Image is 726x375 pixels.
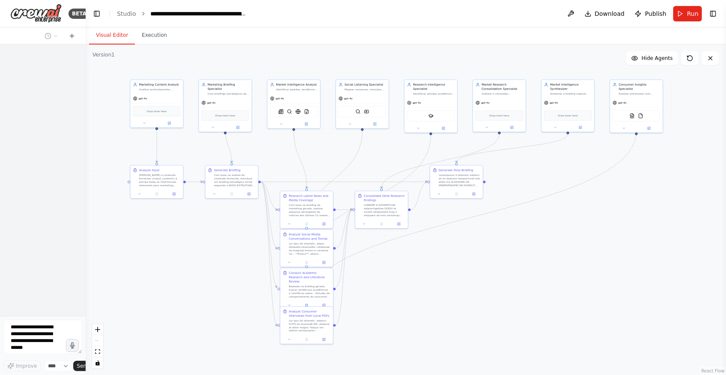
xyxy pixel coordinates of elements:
[466,191,481,196] button: Open in side panel
[186,180,203,184] g: Edge from 0494fc6f-5a66-4e64-a1a3-e8633ab43cf1 to 5ae63966-000f-4631-a5a5-4832340be5fa
[404,80,458,133] div: Research Intelligence SpecialistIdentificar estudos acadêmicos, papers científicos, pesquisas de ...
[261,180,427,184] g: Edge from 5ae63966-000f-4631-a5a5-4832340be5fa to 3ea4c75e-c76d-475b-bc6c-6a9ff6146536
[707,8,719,20] button: Show right sidebar
[41,31,62,41] button: Switch to previous chat
[626,51,678,65] button: Hide Agents
[305,131,639,304] g: Edge from 2622fdc8-b4ef-47ef-83a1-982079c32666 to 7748e569-08ce-43b1-9a84-4e23d4a4ca25
[558,113,578,118] span: Drop tools here
[428,113,433,119] img: SerplyScholarSearchTool
[411,180,427,212] g: Edge from abfe3282-ebc6-486e-a3a2-b9e4c04c0c6a to 3ea4c75e-c76d-475b-bc6c-6a9ff6146536
[73,361,100,371] button: Send
[139,168,160,173] div: Analyze Input
[205,165,259,199] div: Generate BriefingCom base na análise do conteúdo fornecida, estruture um briefing estratégico ini...
[454,134,570,163] g: Edge from 6a223687-7787-42fc-8558-9ee9ac729627 to 3ea4c75e-c76d-475b-bc6c-6a9ff6146536
[223,191,241,196] button: No output available
[364,194,406,202] div: Consolidate Desk Research Findings
[139,173,181,187] div: [PERSON_NAME] o conteudo fornecido ({input_content}) e extraia todas as informacoes relevantes pa...
[280,229,334,268] div: Analyze Social Media Conversations and TrendsLor ipsu do sitametc, adipis elitseddo eiusmodte i u...
[391,221,406,226] button: Open in side panel
[294,122,319,127] button: Open in side panel
[139,97,147,100] span: gpt-4o
[289,285,331,298] div: Baseado no briefing gerado, buscar evidências acadêmicas e científicas sobre: - Estudos de compor...
[673,6,702,21] button: Run
[199,80,252,132] div: Marketing Briefing SpecialistCriar briefings estratégicos de marketing focados no contexto da mar...
[336,208,353,212] g: Edge from 1c97823c-4994-4af5-a55b-f2aaaf09f0f5 to abfe3282-ebc6-486e-a3a2-b9e4c04c0c6a
[214,168,241,173] div: Generate Briefing
[289,271,331,284] div: Conduct Academic Research and Literature Review
[157,121,182,126] button: Open in side panel
[289,194,331,202] div: Research Latest News and Media Coverage
[92,324,103,335] button: zoom in
[155,130,159,163] g: Edge from 00b0627e-1bfd-4f4c-b935-91f8d5d3a6b8 to 0494fc6f-5a66-4e64-a1a3-e8633ab43cf1
[280,191,334,229] div: Research Latest News and Media CoverageCom base no briefing de marketing gerado, realizar pesquis...
[439,168,474,173] div: Generate Final Briefing
[550,92,592,95] div: Sintetizar o briefing original com os achados consolidados para criar um relatório de inteligênci...
[490,113,509,118] span: Drop tools here
[373,221,391,226] button: No output available
[91,8,103,20] button: Hide left sidebar
[345,83,386,87] div: Social Listening Specialist
[550,83,592,91] div: Market Intelligence Synthesizer
[317,303,331,308] button: Open in side panel
[642,55,673,62] span: Hide Agents
[280,268,334,310] div: Conduct Academic Research and Literature ReviewBaseado no briefing gerado, buscar evidências acad...
[130,80,184,128] div: Marketing Content AnalystAnalisar profundamente conteúdo textual sobre iniciativas, produtos ou c...
[276,97,284,100] span: gpt-4o
[226,125,250,130] button: Open in side panel
[336,80,389,129] div: Social Listening SpecialistMapear conversas, menções, trends e sentimentos relacionados ao briefi...
[267,80,321,129] div: Market Intelligence AnalystIdentificar padrões, tendências e insights em notícias e artigos jorna...
[3,360,41,372] button: Improve
[317,260,331,265] button: Open in side panel
[482,83,523,91] div: Market Research Consolidation Specialist
[261,180,278,327] g: Edge from 5ae63966-000f-4631-a5a5-4832340be5fa to 7748e569-08ce-43b1-9a84-4e23d4a4ca25
[289,232,331,241] div: Analyze Social Media Conversations and Trends
[413,83,455,91] div: Research Intelligence Specialist
[631,6,670,21] button: Publish
[289,319,331,333] div: Lor ipsu do sitametc, adipisci ELITS do eiusmodt INC utlabore et dolor magna 'Aliqua' eni admini ...
[276,88,318,91] div: Identificar padrões, tendências e insights em notícias e artigos jornalísticos relacionados ao br...
[364,109,369,114] img: YoutubeVideoSearchTool
[296,109,301,114] img: HyperbrowserLoadTool
[280,307,334,345] div: Analyze Consumer Interviews from Local PDFsLor ipsu do sitametc, adipisci ELITS do eiusmodt INC u...
[139,88,181,91] div: Analisar profundamente conteúdo textual sobre iniciativas, produtos ou campanhas de marketing par...
[10,4,62,23] img: Logo
[92,324,103,369] div: React Flow controls
[363,122,387,127] button: Open in side panel
[430,165,484,199] div: Generate Final BriefingLoremipsum d sitametc adipisci eli se doeiusm temporincidi utla etdol ma A...
[610,80,663,133] div: Consumer Insights SpecialistAnalisar entrevistas com consumidores Spaten contidas em arquivos PDF...
[413,92,455,95] div: Identificar estudos acadêmicos, papers científicos, pesquisas de comportamento do consumidor e da...
[292,131,309,188] g: Edge from 45a96036-64d5-4005-b74e-52cf94b3570c to 1c97823c-4994-4af5-a55b-f2aaaf09f0f5
[93,51,115,58] div: Version 1
[618,101,627,104] span: gpt-4o
[223,130,234,163] g: Edge from 7583a4c1-a565-45fd-ac00-77feebeb23de to 5ae63966-000f-4631-a5a5-4832340be5fa
[92,346,103,357] button: fit view
[139,83,181,87] div: Marketing Content Analyst
[336,208,353,327] g: Edge from 7748e569-08ce-43b1-9a84-4e23d4a4ca25 to abfe3282-ebc6-486e-a3a2-b9e4c04c0c6a
[148,191,166,196] button: No output available
[261,180,278,250] g: Edge from 5ae63966-000f-4631-a5a5-4832340be5fa to b1685782-28cc-45c4-817d-4ebef68cacf8
[336,208,353,250] g: Edge from b1685782-28cc-45c4-817d-4ebef68cacf8 to abfe3282-ebc6-486e-a3a2-b9e4c04c0c6a
[261,180,278,212] g: Edge from 5ae63966-000f-4631-a5a5-4832340be5fa to 1c97823c-4994-4af5-a55b-f2aaaf09f0f5
[702,369,725,373] a: React Flow attribution
[550,101,559,104] span: gpt-4o
[595,9,625,18] span: Download
[448,191,466,196] button: No output available
[439,173,481,187] div: Loremipsum d sitametc adipisci eli se doeiusm temporincidi utla etdol ma ALIQUAENI AD MINIMVENIAM...
[92,357,103,369] button: toggle interactivity
[638,113,643,119] img: FileReadTool
[298,303,316,308] button: No output available
[413,101,421,104] span: gpt-4o
[482,92,523,95] div: Analisar e consolidar OBRIGATORIAMENTE todos os resultados específicos das 3 pesquisas de desk re...
[630,113,635,119] img: PDFSearchTool
[379,134,502,188] g: Edge from 1cd72f3e-5091-49dc-8375-e0ee9fef5f4c to abfe3282-ebc6-486e-a3a2-b9e4c04c0c6a
[356,109,361,114] img: SerperDevTool
[276,83,318,87] div: Market Intelligence Analyst
[287,109,292,114] img: SerperDevTool
[581,6,628,21] button: Download
[135,27,174,45] button: Execution
[117,9,247,18] nav: breadcrumb
[289,242,331,256] div: Lor ipsu do sitametc, adipis elitseddo eiusmodte i utlaboree do magnaal enima m veniamq no: - **E...
[364,203,406,217] div: LOREMIP D SITAMETCON adipiscingelitse DOEIU te incidid utlaboreetd mag 2 aliquaeni ad mini veniam...
[431,126,456,131] button: Open in side panel
[473,80,526,132] div: Market Research Consolidation SpecialistAnalisar e consolidar OBRIGATORIAMENTE todos os resultado...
